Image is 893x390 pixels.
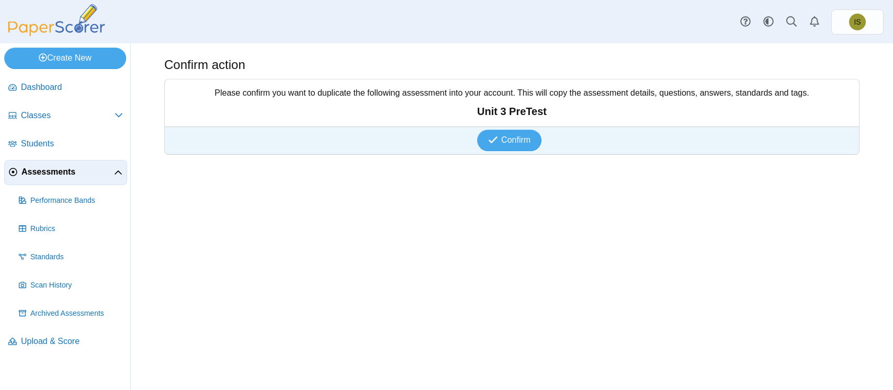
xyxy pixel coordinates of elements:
[21,110,115,121] span: Classes
[21,82,123,93] span: Dashboard
[15,245,127,270] a: Standards
[4,160,127,185] a: Assessments
[4,48,126,68] a: Create New
[501,135,530,144] span: Confirm
[164,56,245,74] h1: Confirm action
[15,188,127,213] a: Performance Bands
[30,196,123,206] span: Performance Bands
[4,4,109,36] img: PaperScorer
[21,138,123,150] span: Students
[21,336,123,347] span: Upload & Score
[15,216,127,242] a: Rubrics
[4,29,109,38] a: PaperScorer
[477,130,541,151] button: Confirm
[4,132,127,157] a: Students
[803,10,826,33] a: Alerts
[15,301,127,326] a: Archived Assessments
[849,14,866,30] span: Isaiah Sexton
[4,329,127,354] a: Upload & Score
[170,104,854,119] strong: Unit 3 PreTest
[30,308,123,319] span: Archived Assessments
[854,18,861,26] span: Isaiah Sexton
[21,166,114,178] span: Assessments
[4,104,127,129] a: Classes
[30,224,123,234] span: Rubrics
[4,75,127,100] a: Dashboard
[30,252,123,262] span: Standards
[165,79,859,127] div: Please confirm you want to duplicate the following assessment into your account. This will copy t...
[831,9,884,35] a: Isaiah Sexton
[30,280,123,291] span: Scan History
[15,273,127,298] a: Scan History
